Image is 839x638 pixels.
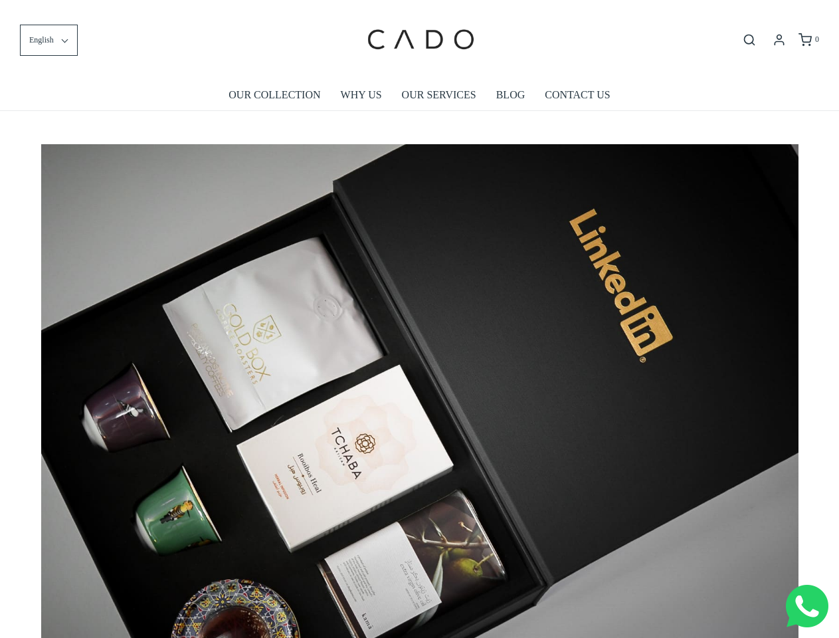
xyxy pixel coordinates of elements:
a: BLOG [496,80,525,110]
button: Open search bar [737,33,761,47]
button: English [20,25,78,56]
span: Last name [379,1,422,12]
a: 0 [797,33,819,47]
img: cadogifting [363,10,476,70]
span: Number of gifts [379,110,442,121]
a: OUR SERVICES [402,80,476,110]
a: WHY US [341,80,382,110]
span: 0 [815,35,819,44]
a: OUR COLLECTION [229,80,320,110]
img: Whatsapp [786,585,828,627]
a: CONTACT US [545,80,610,110]
span: Company name [379,56,444,66]
span: English [29,34,54,47]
